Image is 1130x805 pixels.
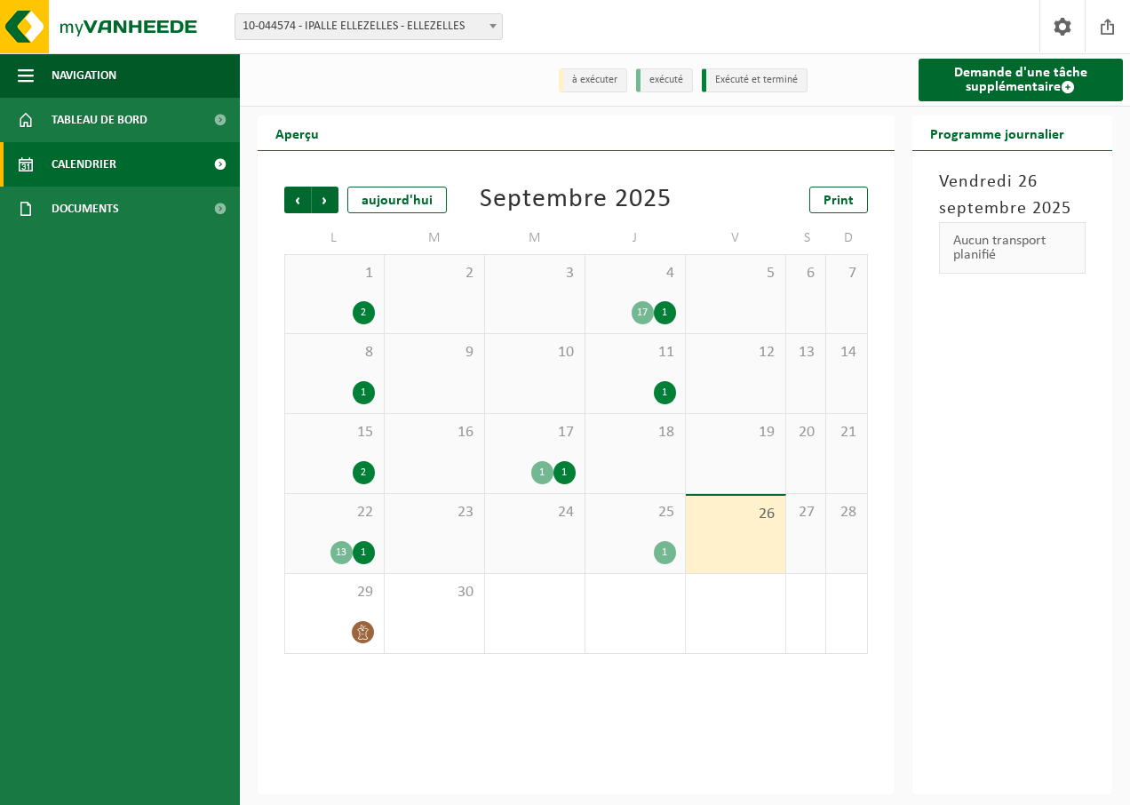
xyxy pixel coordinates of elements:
[795,503,817,522] span: 27
[347,187,447,213] div: aujourd'hui
[939,222,1086,274] div: Aucun transport planifié
[594,343,676,363] span: 11
[494,423,576,442] span: 17
[559,68,627,92] li: à exécuter
[553,461,576,484] div: 1
[294,503,375,522] span: 22
[585,222,686,254] td: J
[835,264,857,283] span: 7
[284,187,311,213] span: Précédent
[654,301,676,324] div: 1
[826,222,867,254] td: D
[835,343,857,363] span: 14
[330,541,353,564] div: 13
[312,187,338,213] span: Suivant
[394,423,475,442] span: 16
[809,187,868,213] a: Print
[835,423,857,442] span: 21
[294,343,375,363] span: 8
[695,264,776,283] span: 5
[394,583,475,602] span: 30
[353,301,375,324] div: 2
[235,14,502,39] span: 10-044574 - IPALLE ELLEZELLES - ELLEZELLES
[258,116,337,150] h2: Aperçu
[594,503,676,522] span: 25
[52,53,116,98] span: Navigation
[824,194,854,208] span: Print
[654,381,676,404] div: 1
[654,541,676,564] div: 1
[394,343,475,363] span: 9
[795,423,817,442] span: 20
[52,142,116,187] span: Calendrier
[686,222,786,254] td: V
[636,68,693,92] li: exécuté
[494,503,576,522] span: 24
[494,264,576,283] span: 3
[485,222,585,254] td: M
[494,343,576,363] span: 10
[695,423,776,442] span: 19
[353,381,375,404] div: 1
[294,583,375,602] span: 29
[394,264,475,283] span: 2
[353,541,375,564] div: 1
[795,264,817,283] span: 6
[284,222,385,254] td: L
[52,98,147,142] span: Tableau de bord
[531,461,553,484] div: 1
[795,343,817,363] span: 13
[919,59,1124,101] a: Demande d'une tâche supplémentaire
[235,13,503,40] span: 10-044574 - IPALLE ELLEZELLES - ELLEZELLES
[480,187,672,213] div: Septembre 2025
[632,301,654,324] div: 17
[912,116,1082,150] h2: Programme journalier
[786,222,827,254] td: S
[835,503,857,522] span: 28
[939,169,1086,222] h3: Vendredi 26 septembre 2025
[695,505,776,524] span: 26
[294,423,375,442] span: 15
[294,264,375,283] span: 1
[695,343,776,363] span: 12
[394,503,475,522] span: 23
[594,423,676,442] span: 18
[52,187,119,231] span: Documents
[702,68,808,92] li: Exécuté et terminé
[594,264,676,283] span: 4
[385,222,485,254] td: M
[353,461,375,484] div: 2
